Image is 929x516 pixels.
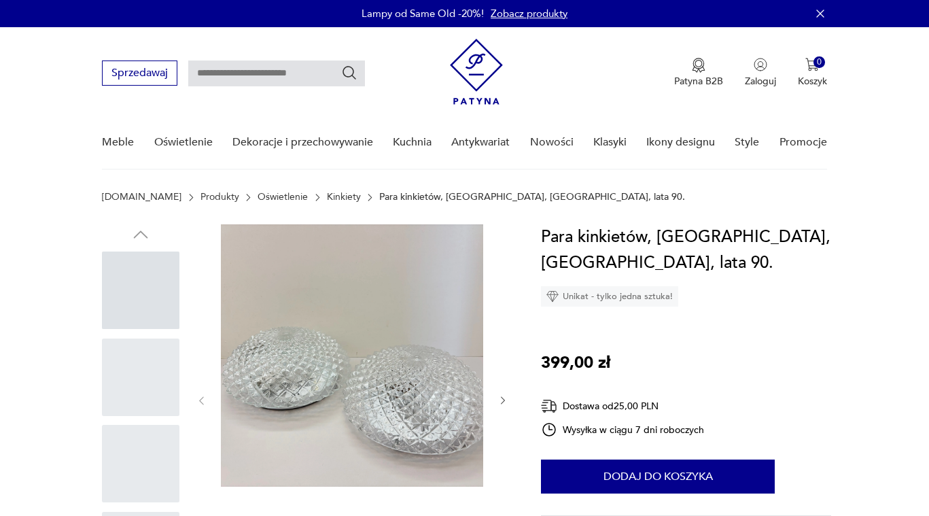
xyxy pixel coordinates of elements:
p: 399,00 zł [541,350,610,376]
img: Ikona koszyka [805,58,819,71]
button: Zaloguj [745,58,776,88]
button: 0Koszyk [798,58,827,88]
div: 0 [813,56,825,68]
button: Sprzedawaj [102,61,177,86]
button: Szukaj [341,65,357,81]
a: Dekoracje i przechowywanie [232,116,373,169]
p: Koszyk [798,75,827,88]
div: Dostawa od 25,00 PLN [541,398,704,415]
a: Meble [102,116,134,169]
a: Kuchnia [393,116,432,169]
a: Promocje [779,116,827,169]
div: Unikat - tylko jedna sztuka! [541,286,678,307]
p: Patyna B2B [674,75,723,88]
a: [DOMAIN_NAME] [102,192,181,203]
a: Antykwariat [451,116,510,169]
h1: Para kinkietów, [GEOGRAPHIC_DATA], [GEOGRAPHIC_DATA], lata 90. [541,224,831,276]
a: Zobacz produkty [491,7,567,20]
button: Dodaj do koszyka [541,460,775,494]
a: Style [735,116,759,169]
a: Produkty [200,192,239,203]
img: Zdjęcie produktu Para kinkietów, Massive, Belgia, lata 90. [221,224,483,487]
div: Wysyłka w ciągu 7 dni roboczych [541,422,704,438]
img: Ikonka użytkownika [754,58,767,71]
p: Lampy od Same Old -20%! [362,7,484,20]
a: Klasyki [593,116,627,169]
a: Ikona medaluPatyna B2B [674,58,723,88]
a: Nowości [530,116,574,169]
p: Para kinkietów, [GEOGRAPHIC_DATA], [GEOGRAPHIC_DATA], lata 90. [379,192,685,203]
img: Ikona diamentu [546,290,559,303]
a: Kinkiety [327,192,361,203]
button: Patyna B2B [674,58,723,88]
a: Sprzedawaj [102,69,177,79]
a: Oświetlenie [154,116,213,169]
p: Zaloguj [745,75,776,88]
a: Oświetlenie [258,192,308,203]
img: Ikona dostawy [541,398,557,415]
a: Ikony designu [646,116,715,169]
img: Patyna - sklep z meblami i dekoracjami vintage [450,39,503,105]
img: Ikona medalu [692,58,705,73]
